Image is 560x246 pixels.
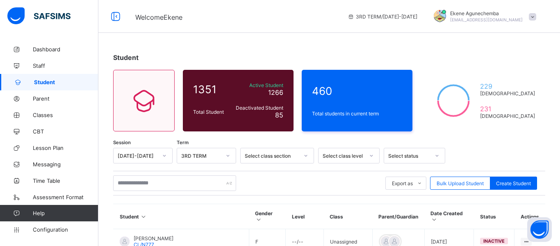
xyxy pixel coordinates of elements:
[7,7,71,25] img: safsims
[437,180,484,186] span: Bulk Upload Student
[33,177,98,184] span: Time Table
[181,153,221,159] div: 3RD TERM
[114,204,249,229] th: Student
[249,204,286,229] th: Gender
[426,10,540,23] div: EkeneAgunechemba
[245,153,299,159] div: Select class section
[33,210,98,216] span: Help
[527,217,552,242] button: Open asap
[450,10,523,16] span: Ekene Agunechemba
[233,105,283,111] span: Deactivated Student
[392,180,413,186] span: Export as
[312,110,402,117] span: Total students in current term
[34,79,98,85] span: Student
[255,216,262,223] i: Sort in Ascending Order
[474,204,514,229] th: Status
[33,161,98,168] span: Messaging
[480,113,535,119] span: [DEMOGRAPHIC_DATA]
[275,111,283,119] span: 85
[113,140,131,145] span: Session
[450,17,523,22] span: [EMAIL_ADDRESS][DOMAIN_NAME]
[191,107,231,117] div: Total Student
[483,238,505,244] span: inactive
[323,153,364,159] div: Select class level
[193,83,229,96] span: 1351
[268,88,283,97] span: 1266
[33,128,98,135] span: CBT
[480,105,535,113] span: 231
[233,82,283,88] span: Active Student
[424,204,474,229] th: Date Created
[33,62,98,69] span: Staff
[480,82,535,90] span: 229
[430,216,437,223] i: Sort in Ascending Order
[514,204,545,229] th: Actions
[323,204,372,229] th: Class
[33,145,98,151] span: Lesson Plan
[388,153,430,159] div: Select status
[33,226,98,233] span: Configuration
[140,214,147,220] i: Sort in Ascending Order
[177,140,189,145] span: Term
[134,235,173,241] span: [PERSON_NAME]
[33,112,98,118] span: Classes
[312,85,402,97] span: 460
[348,14,417,20] span: session/term information
[118,153,157,159] div: [DATE]-[DATE]
[33,46,98,53] span: Dashboard
[135,13,182,21] span: Welcome Ekene
[33,95,98,102] span: Parent
[496,180,531,186] span: Create Student
[480,90,535,97] span: [DEMOGRAPHIC_DATA]
[113,53,139,62] span: Student
[286,204,324,229] th: Level
[33,194,98,200] span: Assessment Format
[372,204,424,229] th: Parent/Guardian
